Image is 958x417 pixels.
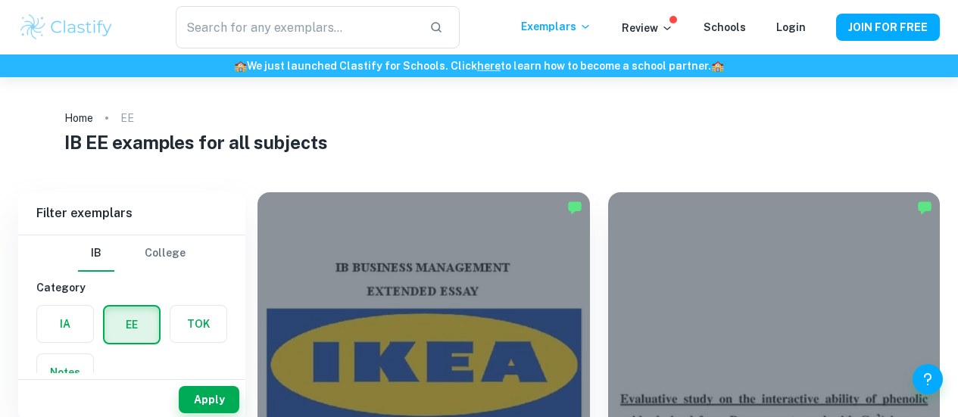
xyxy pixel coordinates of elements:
[170,306,226,342] button: TOK
[704,21,746,33] a: Schools
[567,200,582,215] img: Marked
[622,20,673,36] p: Review
[521,18,591,35] p: Exemplars
[78,235,186,272] div: Filter type choice
[120,110,134,126] p: EE
[3,58,955,74] h6: We just launched Clastify for Schools. Click to learn how to become a school partner.
[234,60,247,72] span: 🏫
[477,60,501,72] a: here
[917,200,932,215] img: Marked
[776,21,806,33] a: Login
[836,14,940,41] button: JOIN FOR FREE
[64,107,93,129] a: Home
[176,6,418,48] input: Search for any exemplars...
[37,354,93,391] button: Notes
[18,12,114,42] img: Clastify logo
[105,307,159,343] button: EE
[18,192,245,235] h6: Filter exemplars
[179,386,239,413] button: Apply
[711,60,724,72] span: 🏫
[36,279,227,296] h6: Category
[37,306,93,342] button: IA
[913,364,943,394] button: Help and Feedback
[64,129,894,156] h1: IB EE examples for all subjects
[145,235,186,272] button: College
[78,235,114,272] button: IB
